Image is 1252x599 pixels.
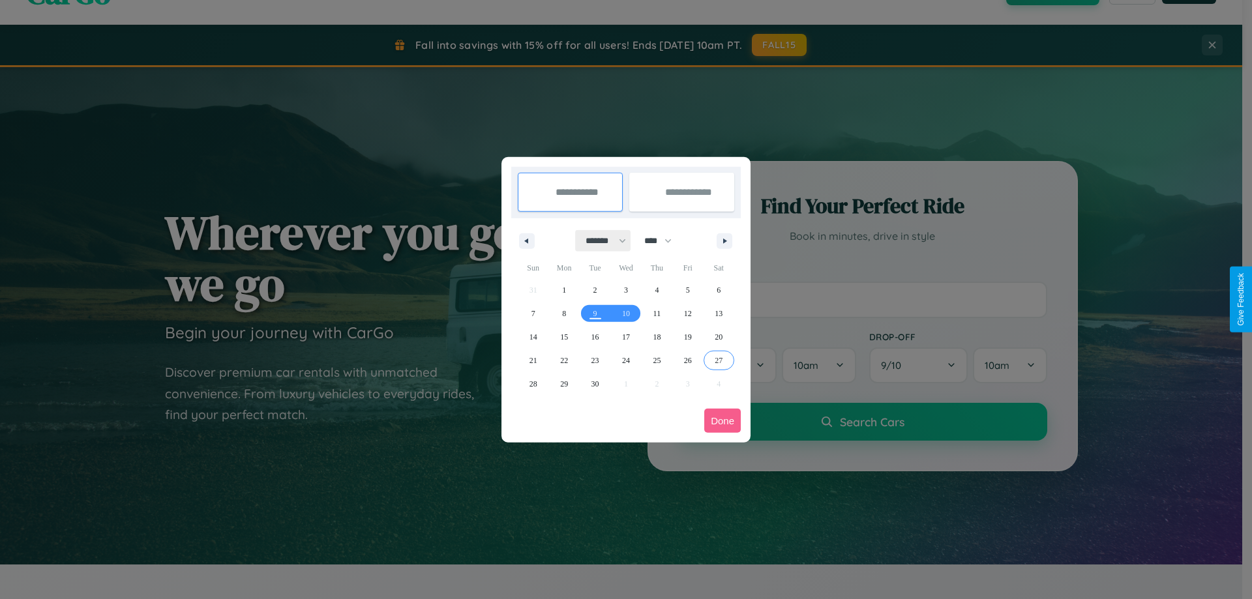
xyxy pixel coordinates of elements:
[548,372,579,396] button: 29
[704,302,734,325] button: 13
[529,349,537,372] span: 21
[580,349,610,372] button: 23
[686,278,690,302] span: 5
[684,302,692,325] span: 12
[672,257,703,278] span: Fri
[548,302,579,325] button: 8
[624,278,628,302] span: 3
[560,349,568,372] span: 22
[704,325,734,349] button: 20
[642,257,672,278] span: Thu
[672,278,703,302] button: 5
[704,257,734,278] span: Sat
[622,325,630,349] span: 17
[653,325,661,349] span: 18
[580,372,610,396] button: 30
[518,349,548,372] button: 21
[653,302,661,325] span: 11
[704,278,734,302] button: 6
[715,325,723,349] span: 20
[548,257,579,278] span: Mon
[591,325,599,349] span: 16
[622,349,630,372] span: 24
[684,349,692,372] span: 26
[580,257,610,278] span: Tue
[531,302,535,325] span: 7
[591,372,599,396] span: 30
[715,302,723,325] span: 13
[580,278,610,302] button: 2
[548,325,579,349] button: 15
[622,302,630,325] span: 10
[653,349,661,372] span: 25
[518,372,548,396] button: 28
[1236,273,1245,326] div: Give Feedback
[642,325,672,349] button: 18
[562,278,566,302] span: 1
[593,302,597,325] span: 9
[672,302,703,325] button: 12
[518,302,548,325] button: 7
[560,372,568,396] span: 29
[529,372,537,396] span: 28
[642,278,672,302] button: 4
[610,302,641,325] button: 10
[593,278,597,302] span: 2
[684,325,692,349] span: 19
[591,349,599,372] span: 23
[642,349,672,372] button: 25
[672,325,703,349] button: 19
[610,349,641,372] button: 24
[610,257,641,278] span: Wed
[580,325,610,349] button: 16
[704,349,734,372] button: 27
[642,302,672,325] button: 11
[610,325,641,349] button: 17
[610,278,641,302] button: 3
[562,302,566,325] span: 8
[518,257,548,278] span: Sun
[717,278,721,302] span: 6
[529,325,537,349] span: 14
[518,325,548,349] button: 14
[548,349,579,372] button: 22
[548,278,579,302] button: 1
[560,325,568,349] span: 15
[715,349,723,372] span: 27
[580,302,610,325] button: 9
[672,349,703,372] button: 26
[704,409,741,433] button: Done
[655,278,659,302] span: 4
